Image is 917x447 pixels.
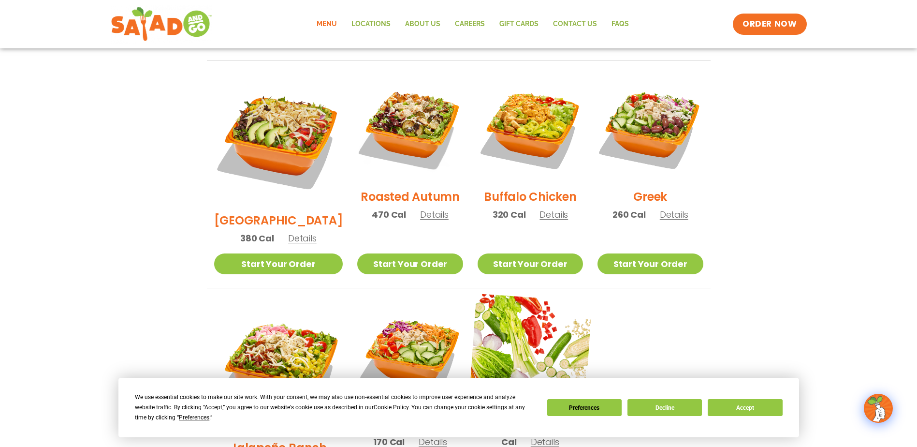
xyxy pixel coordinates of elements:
img: Product photo for Build Your Own [468,294,592,417]
h2: Greek [633,188,667,205]
img: Product photo for Thai Salad [357,303,463,408]
img: Product photo for Roasted Autumn Salad [357,75,463,181]
a: ORDER NOW [733,14,806,35]
a: Careers [448,13,492,35]
nav: Menu [309,13,636,35]
img: Product photo for Buffalo Chicken Salad [478,75,583,181]
span: 380 Cal [240,232,274,245]
span: Cookie Policy [374,404,408,411]
span: Details [660,209,688,221]
span: 260 Cal [612,208,646,221]
span: 320 Cal [493,208,526,221]
button: Preferences [547,399,621,416]
span: 470 Cal [372,208,406,221]
span: Details [420,209,449,221]
a: About Us [398,13,448,35]
img: Product photo for Greek Salad [597,75,703,181]
a: FAQs [604,13,636,35]
span: ORDER NOW [742,18,797,30]
button: Accept [708,399,782,416]
a: Start Your Order [478,253,583,274]
a: Start Your Order [214,253,343,274]
div: We use essential cookies to make our site work. With your consent, we may also use non-essential ... [135,392,535,423]
img: Product photo for BBQ Ranch Salad [214,75,343,205]
a: Locations [344,13,398,35]
img: Product photo for Jalapeño Ranch Salad [214,303,343,432]
h2: [GEOGRAPHIC_DATA] [214,212,343,229]
a: Start Your Order [597,253,703,274]
button: Decline [627,399,702,416]
div: Cookie Consent Prompt [118,378,799,437]
a: GIFT CARDS [492,13,546,35]
h2: Buffalo Chicken [484,188,576,205]
span: Preferences [179,414,209,421]
a: Contact Us [546,13,604,35]
a: Start Your Order [357,253,463,274]
span: Details [288,232,317,244]
a: Menu [309,13,344,35]
img: new-SAG-logo-768×292 [111,5,213,44]
h2: Roasted Autumn [361,188,460,205]
img: wpChatIcon [865,395,892,422]
span: Details [539,209,568,221]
